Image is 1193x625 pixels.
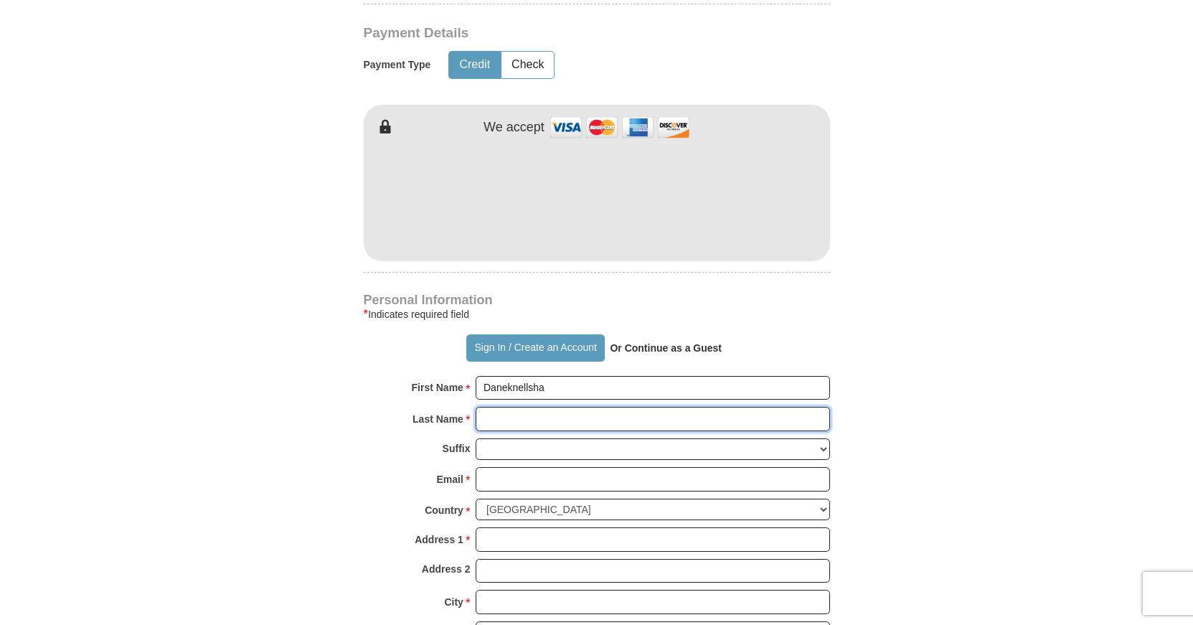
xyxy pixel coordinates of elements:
strong: City [444,592,463,612]
strong: Or Continue as a Guest [610,342,722,354]
strong: Address 1 [415,530,463,550]
h4: We accept [484,120,544,136]
strong: First Name [412,377,463,398]
strong: Last Name [412,409,463,429]
img: credit cards accepted [548,112,692,143]
strong: Email [437,469,463,489]
button: Check [501,52,554,78]
button: Sign In / Create an Account [466,334,605,362]
button: Credit [449,52,500,78]
h3: Payment Details [364,25,730,42]
strong: Suffix [443,438,471,459]
strong: Address 2 [422,559,471,579]
div: Indicates required field [364,306,830,323]
strong: Country [425,500,463,520]
h5: Payment Type [364,59,431,71]
h4: Personal Information [364,294,830,306]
